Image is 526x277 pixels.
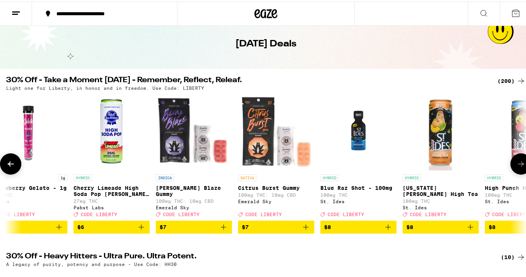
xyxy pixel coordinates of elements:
[6,84,204,89] p: Light one for Liberty, in honor and in freedom. Use Code: LIBERTY
[235,36,296,49] h1: [DATE] Deals
[403,204,479,209] div: St. Ides
[238,183,314,189] p: Citrus Burst Gummy
[74,173,92,180] p: HYBRID
[320,197,396,202] div: St. Ides
[6,251,488,260] h2: 30% Off - Heavy Hitters - Ultra Pure. Ultra Potent.
[497,75,526,84] a: (200)
[406,223,413,229] span: $8
[74,204,150,209] div: Pabst Labs
[320,93,396,219] a: Open page for Blue Raz Shot - 100mg from St. Ides
[238,93,314,169] img: Emerald Sky - Citrus Burst Gummy
[238,197,314,202] div: Emerald Sky
[74,197,150,202] p: 27mg THC
[324,223,331,229] span: $8
[320,183,396,189] p: Blue Raz Shot - 100mg
[320,219,396,232] button: Add to bag
[163,210,200,215] span: CODE LIBERTY
[403,93,479,169] img: St. Ides - Georgia Peach High Tea
[156,183,232,196] p: [PERSON_NAME] Blaze Gummy
[501,251,526,260] a: (10)
[238,93,314,219] a: Open page for Citrus Burst Gummy from Emerald Sky
[410,210,446,215] span: CODE LIBERTY
[156,197,232,202] p: 100mg THC: 10mg CBD
[156,173,174,180] p: INDICA
[328,210,364,215] span: CODE LIBERTY
[6,260,177,265] p: A legacy of purity, potency and purpose - Use Code: HH30
[403,183,479,196] p: [US_STATE][PERSON_NAME] High Tea
[156,93,232,169] img: Emerald Sky - Berry Blaze Gummy
[238,219,314,232] button: Add to bag
[485,173,503,180] p: HYBRID
[156,204,232,209] div: Emerald Sky
[81,210,117,215] span: CODE LIBERTY
[403,197,479,202] p: 100mg THC
[245,210,282,215] span: CODE LIBERTY
[238,191,314,196] p: 100mg THC: 10mg CBD
[489,223,496,229] span: $8
[58,173,67,180] p: 1g
[6,75,488,84] h2: 30% Off - Take a Moment [DATE] - Remember, Reflect, Releaf.
[74,219,150,232] button: Add to bag
[320,173,339,180] p: HYBRID
[320,191,396,196] p: 100mg THC
[5,5,55,11] span: Hi. Need any help?
[238,173,256,180] p: SATIVA
[403,93,479,219] a: Open page for Georgia Peach High Tea from St. Ides
[320,93,396,169] img: St. Ides - Blue Raz Shot - 100mg
[242,223,249,229] span: $7
[156,93,232,219] a: Open page for Berry Blaze Gummy from Emerald Sky
[74,93,150,219] a: Open page for Cherry Limeade High Soda Pop Seltzer - 25mg from Pabst Labs
[156,219,232,232] button: Add to bag
[403,219,479,232] button: Add to bag
[160,223,166,229] span: $7
[77,223,84,229] span: $6
[74,183,150,196] p: Cherry Limeade High Soda Pop [PERSON_NAME] - 25mg
[403,173,421,180] p: HYBRID
[74,93,150,169] img: Pabst Labs - Cherry Limeade High Soda Pop Seltzer - 25mg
